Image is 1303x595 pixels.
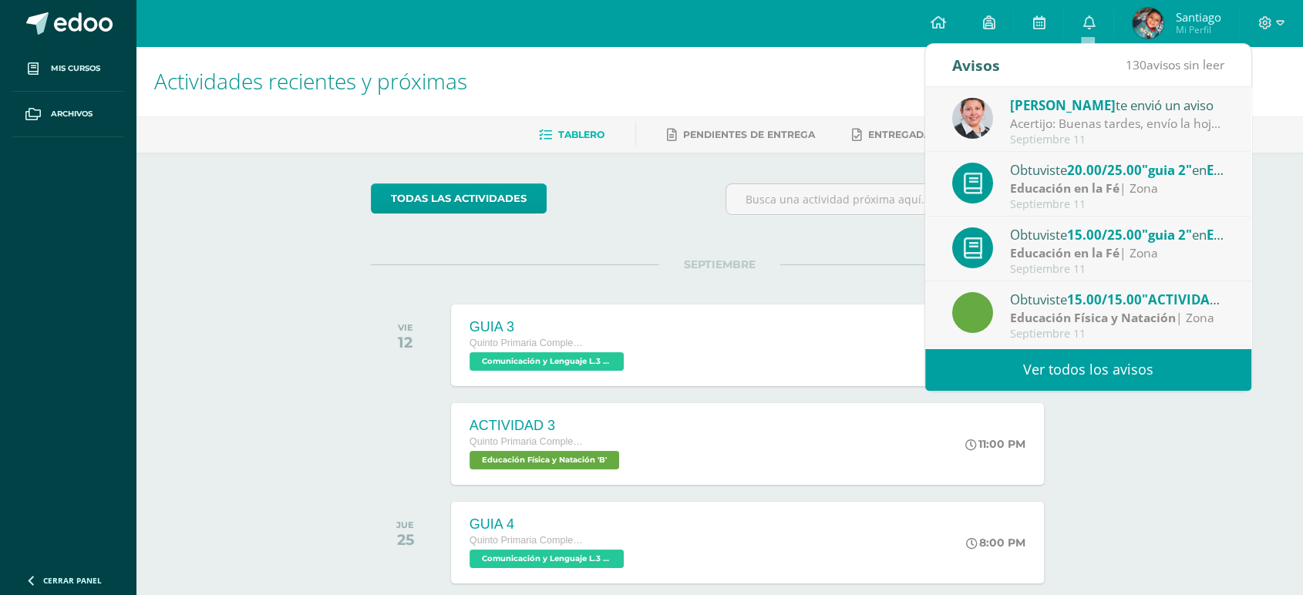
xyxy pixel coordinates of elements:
[952,98,993,139] img: 08e00a7f0eb7830fd2468c6dcb3aac58.png
[470,352,624,371] span: Comunicación y Lenguaje L.3 (Inglés y Laboratorio) 'B'
[539,123,604,147] a: Tablero
[398,333,413,351] div: 12
[659,257,780,271] span: SEPTIEMBRE
[1142,226,1192,244] span: "guia 2"
[1067,291,1142,308] span: 15.00/15.00
[470,418,623,434] div: ACTIVIDAD 3
[470,516,628,533] div: GUIA 4
[371,183,547,213] a: todas las Actividades
[1010,160,1224,180] div: Obtuviste en
[154,66,467,96] span: Actividades recientes y próximas
[1067,161,1142,179] span: 20.00/25.00
[1010,95,1224,115] div: te envió un aviso
[12,46,123,92] a: Mis cursos
[1010,309,1176,326] strong: Educación Física y Natación
[925,348,1251,391] a: Ver todos los avisos
[396,519,414,530] div: JUE
[396,530,414,549] div: 25
[470,550,624,568] span: Comunicación y Lenguaje L.3 (Inglés y Laboratorio) 'B'
[470,436,585,447] span: Quinto Primaria Complementaria
[1010,133,1224,146] div: Septiembre 11
[1010,289,1224,309] div: Obtuviste en
[470,451,619,469] span: Educación Física y Natación 'B'
[12,92,123,137] a: Archivos
[1010,96,1116,114] span: [PERSON_NAME]
[1010,180,1224,197] div: | Zona
[1010,328,1224,341] div: Septiembre 11
[1126,56,1146,73] span: 130
[1175,23,1221,36] span: Mi Perfil
[470,338,585,348] span: Quinto Primaria Complementaria
[1126,56,1224,73] span: avisos sin leer
[1010,263,1224,276] div: Septiembre 11
[51,62,100,75] span: Mis cursos
[1142,291,1236,308] span: "ACTIVIDAD 3"
[1133,8,1163,39] img: 40191cfb26c6fbb94b99bd2d74edffe4.png
[667,123,815,147] a: Pendientes de entrega
[852,123,937,147] a: Entregadas
[43,575,102,586] span: Cerrar panel
[965,437,1025,451] div: 11:00 PM
[1010,224,1224,244] div: Obtuviste en
[1010,244,1224,262] div: | Zona
[51,108,93,120] span: Archivos
[966,536,1025,550] div: 8:00 PM
[398,322,413,333] div: VIE
[1010,180,1120,197] strong: Educación en la Fé
[1010,244,1120,261] strong: Educación en la Fé
[952,44,1000,86] div: Avisos
[470,319,628,335] div: GUIA 3
[1010,115,1224,133] div: Acertijo: Buenas tardes, envío la hoja con el ejercicio de pensamiento lógico que deben trabajar,...
[1142,161,1192,179] span: "guia 2"
[558,129,604,140] span: Tablero
[1067,226,1142,244] span: 15.00/25.00
[726,184,1068,214] input: Busca una actividad próxima aquí...
[868,129,937,140] span: Entregadas
[683,129,815,140] span: Pendientes de entrega
[1010,198,1224,211] div: Septiembre 11
[470,535,585,546] span: Quinto Primaria Complementaria
[1010,309,1224,327] div: | Zona
[1175,9,1221,25] span: Santiago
